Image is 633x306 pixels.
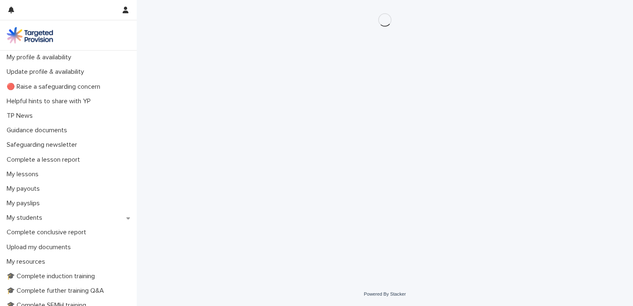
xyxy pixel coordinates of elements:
p: My payslips [3,199,46,207]
p: Guidance documents [3,126,74,134]
p: 🎓 Complete induction training [3,272,101,280]
p: My lessons [3,170,45,178]
p: Safeguarding newsletter [3,141,84,149]
p: My profile & availability [3,53,78,61]
p: My students [3,214,49,222]
p: Upload my documents [3,243,77,251]
p: TP News [3,112,39,120]
p: Helpful hints to share with YP [3,97,97,105]
p: My resources [3,258,52,266]
p: 🔴 Raise a safeguarding concern [3,83,107,91]
img: M5nRWzHhSzIhMunXDL62 [7,27,53,44]
p: Update profile & availability [3,68,91,76]
p: 🎓 Complete further training Q&A [3,287,111,295]
p: Complete a lesson report [3,156,87,164]
p: Complete conclusive report [3,228,93,236]
p: My payouts [3,185,46,193]
a: Powered By Stacker [364,291,406,296]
